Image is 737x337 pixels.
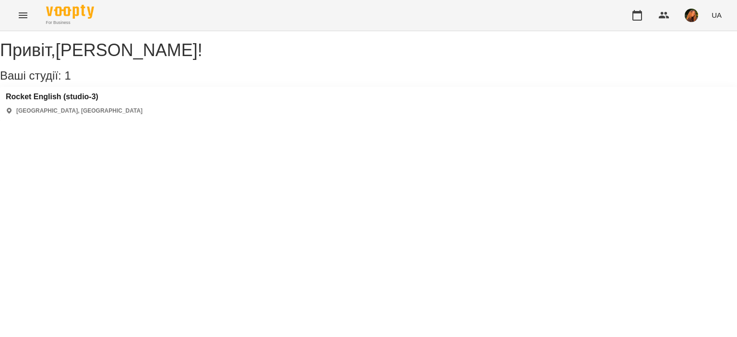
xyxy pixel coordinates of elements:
img: a7253ec6d19813cf74d78221198b3021.jpeg [685,9,698,22]
span: For Business [46,20,94,26]
p: [GEOGRAPHIC_DATA], [GEOGRAPHIC_DATA] [16,107,143,115]
button: Menu [12,4,35,27]
a: Rocket English (studio-3) [6,93,143,101]
img: Voopty Logo [46,5,94,19]
span: 1 [64,69,71,82]
span: UA [712,10,722,20]
button: UA [708,6,725,24]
